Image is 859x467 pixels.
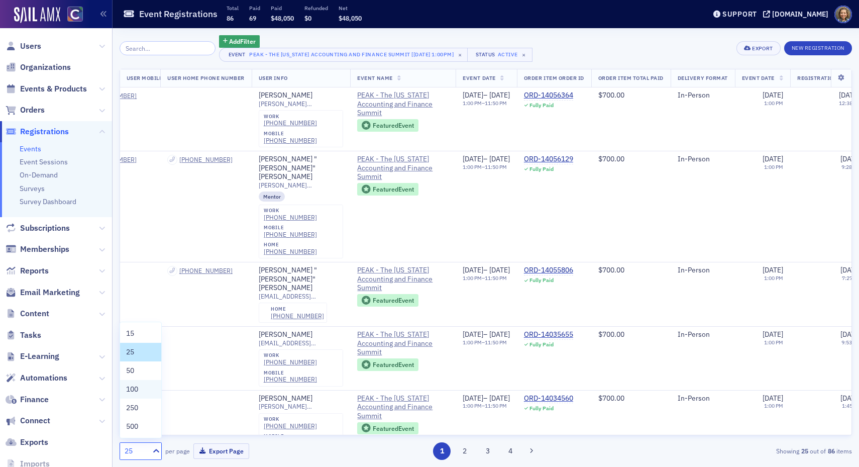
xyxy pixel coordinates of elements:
[20,83,87,95] span: Events & Products
[357,266,449,293] a: PEAK - The [US_STATE] Accounting and Finance Summit
[763,265,783,274] span: [DATE]
[20,170,58,179] a: On-Demand
[20,184,45,193] a: Surveys
[6,223,70,234] a: Subscriptions
[249,5,260,12] p: Paid
[6,308,49,319] a: Content
[357,394,449,421] span: PEAK - The Colorado Accounting and Finance Summit
[598,265,624,274] span: $700.00
[264,376,317,383] div: [PHONE_NUMBER]
[678,91,728,100] div: In-Person
[264,231,317,238] a: [PHONE_NUMBER]
[126,328,134,339] span: 15
[463,394,510,403] div: –
[259,339,344,347] span: [EMAIL_ADDRESS][PERSON_NAME][DOMAIN_NAME]
[259,155,344,181] a: [PERSON_NAME] "[PERSON_NAME]" [PERSON_NAME]
[463,274,482,282] time: 1:00 PM
[463,402,482,409] time: 1:00 PM
[529,166,554,172] div: Fully Paid
[125,446,147,456] div: 25
[357,155,449,181] a: PEAK - The [US_STATE] Accounting and Finance Summit
[357,422,418,435] div: Featured Event
[524,91,573,100] div: ORD-14056364
[20,157,68,166] a: Event Sessions
[264,416,317,422] div: work
[259,91,312,100] a: [PERSON_NAME]
[357,358,418,371] div: Featured Event
[264,433,317,439] div: mobile
[524,330,573,339] a: ORD-14035655
[219,48,469,62] button: EventPEAK - The [US_STATE] Accounting and Finance Summit [[DATE] 1:00pm]×
[463,154,483,163] span: [DATE]
[463,90,483,100] span: [DATE]
[179,156,233,163] a: [PHONE_NUMBER]
[463,330,483,339] span: [DATE]
[519,50,528,59] span: ×
[6,351,59,362] a: E-Learning
[127,74,208,81] span: User Mobile Phone Number
[304,5,328,12] p: Refunded
[357,91,449,118] a: PEAK - The [US_STATE] Accounting and Finance Summit
[6,105,45,116] a: Orders
[264,422,317,430] div: [PHONE_NUMBER]
[529,277,554,284] div: Fully Paid
[357,119,418,132] div: Featured Event
[463,100,482,107] time: 1:00 PM
[20,437,48,448] span: Exports
[485,100,507,107] time: 11:50 PM
[259,394,312,403] div: [PERSON_NAME]
[433,442,451,460] button: 1
[463,339,510,346] div: –
[20,62,71,73] span: Organizations
[373,123,414,128] div: Featured Event
[763,11,832,18] button: [DOMAIN_NAME]
[249,14,256,22] span: 69
[165,446,190,455] label: per page
[736,41,780,55] button: Export
[264,214,317,221] div: [PHONE_NUMBER]
[524,394,573,403] a: ORD-14034560
[264,119,317,127] a: [PHONE_NUMBER]
[167,74,245,81] span: User Home Phone Number
[20,372,67,384] span: Automations
[20,105,45,116] span: Orders
[20,126,69,137] span: Registrations
[467,48,532,62] button: StatusActive×
[271,312,324,320] a: [PHONE_NUMBER]
[742,74,775,81] span: Event Date
[227,51,248,58] div: Event
[357,330,449,357] a: PEAK - The [US_STATE] Accounting and Finance Summit
[259,266,344,293] a: [PERSON_NAME] "[PERSON_NAME]" [PERSON_NAME]
[489,90,510,100] span: [DATE]
[529,102,554,109] div: Fully Paid
[463,91,510,100] div: –
[524,266,573,275] a: ORD-14055806
[20,244,69,255] span: Memberships
[463,163,482,170] time: 1:00 PM
[678,330,728,339] div: In-Person
[498,51,518,58] div: Active
[264,358,317,366] a: [PHONE_NUMBER]
[264,114,317,120] div: work
[463,164,510,170] div: –
[126,365,134,376] span: 50
[485,163,507,170] time: 11:50 PM
[264,208,317,214] div: work
[259,74,288,81] span: User Info
[20,415,50,426] span: Connect
[264,370,317,376] div: mobile
[502,442,519,460] button: 4
[485,274,507,282] time: 11:50 PM
[6,62,71,73] a: Organizations
[264,248,317,255] div: [PHONE_NUMBER]
[489,394,510,403] span: [DATE]
[249,49,454,59] div: PEAK - The [US_STATE] Accounting and Finance Summit [[DATE] 1:00pm]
